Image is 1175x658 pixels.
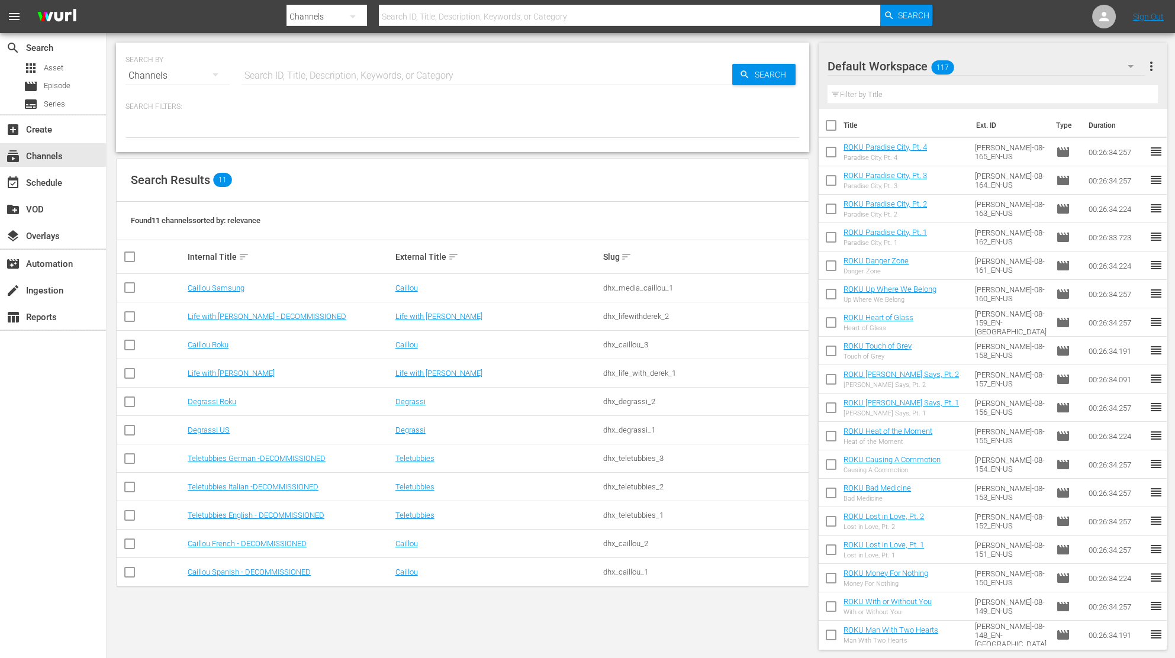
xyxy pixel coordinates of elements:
div: With or Without You [844,608,932,616]
span: Schedule [6,176,20,190]
span: Episode [1056,599,1070,614]
td: 00:26:34.257 [1084,536,1149,564]
div: Touch of Grey [844,353,912,360]
div: Man With Two Hearts [844,637,938,644]
a: ROKU Man With Two Hearts [844,625,938,634]
a: Sign Out [1133,12,1164,21]
div: Paradise City, Pt. 3 [844,182,927,190]
div: dhx_caillou_3 [603,340,807,349]
th: Duration [1081,109,1153,142]
th: Type [1049,109,1081,142]
a: ROKU Paradise City, Pt. 1 [844,228,927,237]
a: ROKU Causing A Commotion [844,455,941,464]
span: reorder [1149,514,1163,528]
a: Caillou [395,539,418,548]
a: ROKU [PERSON_NAME] Says, Pt. 1 [844,398,959,407]
td: 00:26:34.257 [1084,393,1149,422]
div: Paradise City, Pt. 1 [844,239,927,247]
span: sort [621,251,632,262]
span: Episode [1056,486,1070,500]
div: Lost in Love, Pt. 2 [844,523,924,531]
td: [PERSON_NAME]-08-154_EN-US [970,450,1051,479]
button: Search [880,5,932,26]
span: reorder [1149,201,1163,215]
a: Life with [PERSON_NAME] [188,369,275,378]
span: reorder [1149,230,1163,244]
span: reorder [1149,542,1163,556]
a: Caillou Samsung [188,283,244,292]
span: Channels [6,149,20,163]
td: [PERSON_NAME]-08-155_EN-US [970,422,1051,450]
span: reorder [1149,173,1163,187]
span: Episode [1056,259,1070,273]
div: Default Workspace [828,50,1145,83]
a: ROKU Touch of Grey [844,341,912,350]
div: dhx_lifewithderek_2 [603,312,807,321]
span: 117 [932,55,954,80]
span: Asset [24,61,38,75]
td: 00:26:34.224 [1084,251,1149,280]
td: 00:26:34.257 [1084,138,1149,166]
a: ROKU Heat of the Moment [844,427,932,436]
div: dhx_degrassi_2 [603,397,807,406]
a: ROKU Danger Zone [844,256,909,265]
span: reorder [1149,343,1163,357]
a: ROKU Paradise City, Pt. 3 [844,171,927,180]
a: Caillou French - DECOMMISSIONED [188,539,307,548]
a: Degrassi [395,425,426,434]
span: Found 11 channels sorted by: relevance [131,216,260,225]
span: Episode [1056,173,1070,188]
td: [PERSON_NAME]-08-164_EN-US [970,166,1051,195]
button: more_vert [1144,52,1158,80]
span: Search Results [131,173,210,187]
div: [PERSON_NAME] Says, Pt. 1 [844,409,959,417]
td: [PERSON_NAME]-08-152_EN-US [970,507,1051,536]
a: ROKU Lost in Love, Pt. 2 [844,512,924,521]
a: Teletubbies Italian -DECOMMISSIONED [188,482,318,491]
a: Caillou Roku [188,340,228,349]
div: dhx_life_with_derek_1 [603,369,807,378]
td: 00:26:34.224 [1084,564,1149,592]
span: Search [6,41,20,55]
span: more_vert [1144,59,1158,73]
a: ROKU With or Without You [844,597,932,606]
div: Bad Medicine [844,495,911,502]
td: 00:26:34.257 [1084,479,1149,507]
span: reorder [1149,144,1163,159]
td: 00:26:34.224 [1084,422,1149,450]
a: Teletubbies German -DECOMMISSIONED [188,454,326,463]
span: Episode [1056,628,1070,642]
span: Reports [6,310,20,324]
a: ROKU Bad Medicine [844,483,911,492]
div: Up Where We Belong [844,296,936,304]
td: 00:26:34.257 [1084,507,1149,536]
div: dhx_teletubbies_2 [603,482,807,491]
div: dhx_teletubbies_3 [603,454,807,463]
span: Episode [1056,202,1070,216]
td: [PERSON_NAME]-08-162_EN-US [970,223,1051,251]
span: Episode [1056,457,1070,472]
td: [PERSON_NAME]-08-148_EN-[GEOGRAPHIC_DATA] [970,621,1051,649]
span: Episode [1056,230,1070,244]
span: reorder [1149,457,1163,471]
span: Overlays [6,229,20,243]
td: [PERSON_NAME]-08-158_EN-US [970,337,1051,365]
a: ROKU Paradise City, Pt. 4 [844,143,927,151]
span: Episode [1056,514,1070,528]
span: sort [239,251,249,262]
span: Search [750,64,796,85]
td: 00:26:34.191 [1084,621,1149,649]
td: 00:26:34.257 [1084,592,1149,621]
a: ROKU Paradise City, Pt. 2 [844,199,927,208]
td: 00:26:34.257 [1084,308,1149,337]
a: Life with [PERSON_NAME] [395,312,482,321]
span: Episode [1056,287,1070,301]
span: Search [898,5,929,26]
div: Channels [125,59,230,92]
span: reorder [1149,428,1163,443]
span: Ingestion [6,283,20,298]
span: reorder [1149,485,1163,499]
div: External Title [395,250,600,264]
a: Teletubbies [395,482,434,491]
a: Teletubbies English - DECOMMISSIONED [188,511,324,520]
